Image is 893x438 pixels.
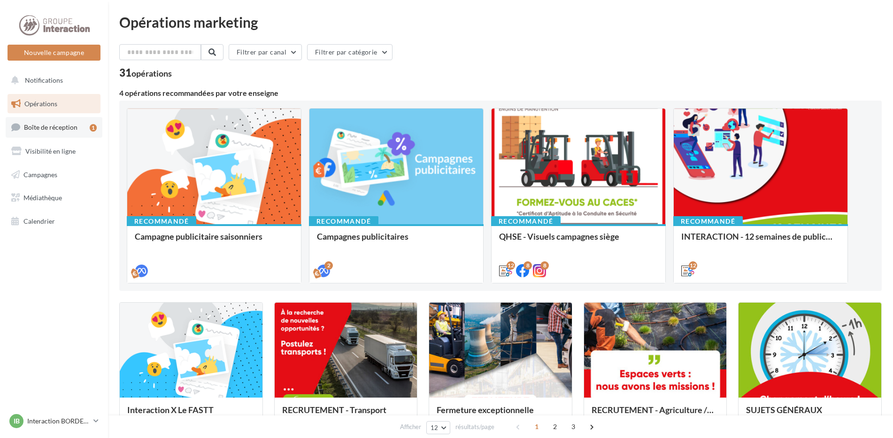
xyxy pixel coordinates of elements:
a: Boîte de réception1 [6,117,102,137]
div: 12 [507,261,515,270]
div: Recommandé [309,216,378,227]
div: Interaction X Le FASTT [127,405,255,424]
div: Campagne publicitaire saisonniers [135,232,293,250]
a: Campagnes [6,165,102,185]
button: 12 [426,421,450,434]
div: SUJETS GÉNÉRAUX [746,405,874,424]
div: Fermeture exceptionnelle [437,405,564,424]
span: IB [14,416,20,426]
span: Afficher [400,422,421,431]
div: 8 [540,261,549,270]
div: 2 [324,261,333,270]
div: Recommandé [673,216,743,227]
button: Nouvelle campagne [8,45,100,61]
button: Filtrer par canal [229,44,302,60]
div: Campagnes publicitaires [317,232,476,250]
div: Opérations marketing [119,15,882,29]
div: 1 [90,124,97,132]
span: Boîte de réception [24,123,77,131]
span: 2 [547,419,562,434]
button: Filtrer par catégorie [307,44,393,60]
div: 8 [523,261,532,270]
span: 3 [566,419,581,434]
span: résultats/page [455,422,494,431]
div: INTERACTION - 12 semaines de publication [681,232,840,250]
span: Campagnes [23,170,57,178]
span: Calendrier [23,217,55,225]
span: Visibilité en ligne [25,147,76,155]
div: 31 [119,68,172,78]
a: Médiathèque [6,188,102,208]
a: IB Interaction BORDEAUX [8,412,100,430]
span: 12 [431,424,439,431]
div: 12 [689,261,697,270]
a: Calendrier [6,211,102,231]
span: Médiathèque [23,194,62,202]
div: RECRUTEMENT - Agriculture / Espaces verts [592,405,719,424]
div: RECRUTEMENT - Transport [282,405,410,424]
div: QHSE - Visuels campagnes siège [499,232,658,250]
span: 1 [529,419,544,434]
div: Recommandé [491,216,561,227]
span: Notifications [25,76,63,84]
p: Interaction BORDEAUX [27,416,90,426]
span: Opérations [24,100,57,108]
div: 4 opérations recommandées par votre enseigne [119,89,882,97]
a: Visibilité en ligne [6,141,102,161]
div: Recommandé [127,216,196,227]
a: Opérations [6,94,102,114]
button: Notifications [6,70,99,90]
div: opérations [131,69,172,78]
